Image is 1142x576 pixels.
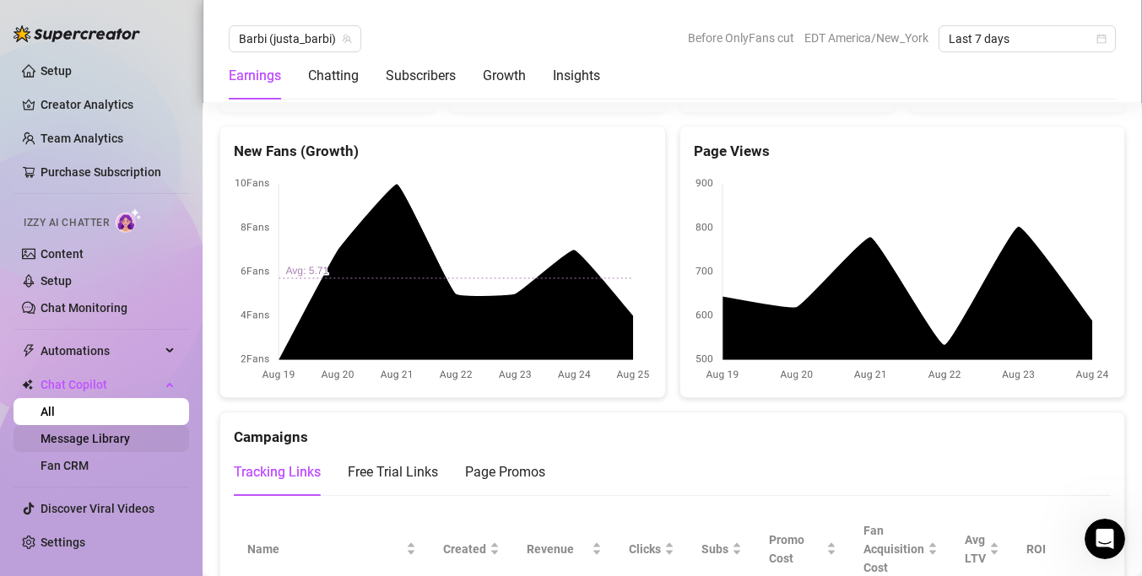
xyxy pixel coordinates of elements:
span: Promo Cost [769,530,823,568]
iframe: Intercom live chat [1085,519,1125,559]
div: Page Promos [465,462,545,482]
span: Chat Copilot [41,371,160,398]
button: Home [264,7,296,39]
span: Created [443,540,486,558]
div: Subscribers [386,66,456,86]
div: Free Trial Links [348,462,438,482]
div: Growth [483,66,526,86]
div: Earnings [229,66,281,86]
div: Close [296,7,327,37]
div: Ella says… [14,87,324,342]
div: Insights [553,66,600,86]
span: Last 7 days [949,26,1106,51]
a: Purchase Subscription [41,165,161,179]
a: All [41,405,55,418]
span: EDT America/New_York [804,25,928,51]
span: ROI [1026,542,1046,556]
a: Setup [41,274,72,288]
div: Setup Bio and Content [177,46,311,63]
span: Fan Acquisition Cost [863,524,924,574]
a: Setup [41,64,72,78]
div: Instructions to set up Izzy AILearn how to set up your content and bio to work with [PERSON_NAME] [28,239,262,336]
a: Creator Analytics [41,91,176,118]
a: Message Library [41,432,130,445]
a: Settings [41,536,85,549]
span: Learn how to set up your content and bio to work with [PERSON_NAME] [45,272,241,320]
a: Team Analytics [41,132,123,145]
span: Name [247,540,403,558]
span: thunderbolt [22,344,35,358]
div: Campaigns [234,412,1111,449]
div: joined the conversation [73,345,288,360]
div: Chatting [308,66,359,86]
div: [PERSON_NAME] • 2h ago [27,437,160,447]
div: Tracking Links [234,462,321,482]
div: Hailey says… [14,36,324,87]
div: Page Views [694,140,1112,163]
div: [PERSON_NAME] bio is super important because it’s how the AI learns what to do and how to respond... [27,97,263,229]
span: Clicks [629,540,661,558]
div: Instructions to set up Izzy AI [45,252,246,270]
img: AI Chatter [116,208,142,233]
button: go back [11,7,43,39]
a: Chat Monitoring [41,301,127,315]
span: Revenue [527,540,588,558]
div: Ella says… [14,342,324,380]
span: Izzy AI Chatter [24,215,109,231]
div: Hi [PERSON_NAME], how can I help you? [27,390,263,423]
span: Automations [41,337,160,364]
div: Hi [PERSON_NAME], how can I help you?[PERSON_NAME] • 2h ago [14,380,277,433]
img: Profile image for Ella [51,344,68,361]
h1: [PERSON_NAME] [82,16,192,29]
img: logo-BBDzfeDw.svg [14,25,140,42]
div: [PERSON_NAME] bio is super important because it’s how the AI learns what to do and how to respond... [14,87,277,328]
a: Content [41,247,84,261]
span: calendar [1096,34,1107,44]
img: Chat Copilot [22,379,33,390]
div: Setup Bio and Content [164,36,324,73]
span: team [342,34,352,44]
img: Profile image for Ella [48,9,75,36]
span: Avg LTV [965,533,986,565]
b: [PERSON_NAME] [73,347,167,358]
a: Fan CRM [41,459,89,472]
div: Ella says… [14,380,324,471]
span: Barbi (justa_barbi) [239,26,351,51]
a: Discover Viral Videos [41,502,154,515]
div: New Fans (Growth) [234,140,652,163]
span: Before OnlyFans cut [688,25,794,51]
span: Subs [701,540,728,558]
